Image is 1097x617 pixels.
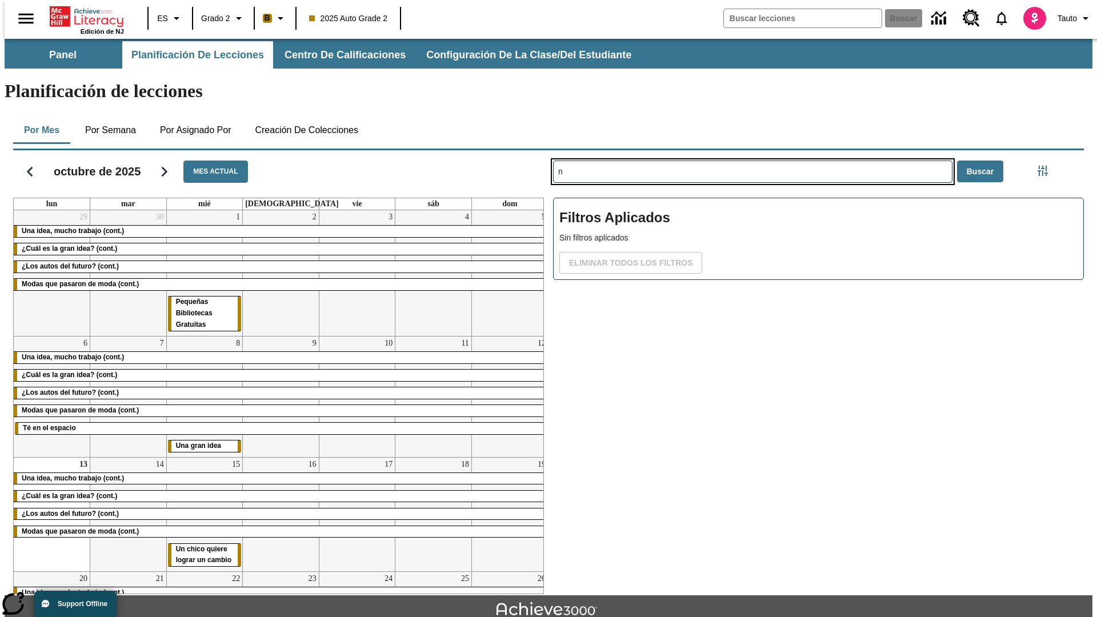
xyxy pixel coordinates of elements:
[50,5,124,28] a: Portada
[152,8,189,29] button: Lenguaje: ES, Selecciona un idioma
[168,544,242,567] div: Un chico quiere lograr un cambio
[230,458,242,471] a: 15 de octubre de 2025
[14,210,90,336] td: 29 de septiembre de 2025
[5,39,1092,69] div: Subbarra de navegación
[243,336,319,457] td: 9 de octubre de 2025
[987,3,1016,33] a: Notificaciones
[44,198,59,210] a: lunes
[76,117,145,144] button: Por semana
[176,442,221,450] span: Una gran idea
[285,49,406,62] span: Centro de calificaciones
[350,198,364,210] a: viernes
[559,232,1078,244] p: Sin filtros aplicados
[306,458,319,471] a: 16 de octubre de 2025
[14,526,548,538] div: Modas que pasaron de moda (cont.)
[22,353,124,361] span: Una idea, mucho trabajo (cont.)
[319,210,395,336] td: 3 de octubre de 2025
[150,157,179,186] button: Seguir
[14,226,548,237] div: Una idea, mucho trabajo (cont.)
[168,440,242,452] div: Una gran idea
[500,198,519,210] a: domingo
[22,406,139,414] span: Modas que pasaron de moda (cont.)
[6,41,120,69] button: Panel
[265,11,270,25] span: B
[258,8,292,29] button: Boost El color de la clase es anaranjado claro. Cambiar el color de la clase.
[956,3,987,34] a: Centro de recursos, Se abrirá en una pestaña nueva.
[5,41,642,69] div: Subbarra de navegación
[243,457,319,572] td: 16 de octubre de 2025
[471,210,548,336] td: 5 de octubre de 2025
[395,457,472,572] td: 18 de octubre de 2025
[1016,3,1053,33] button: Escoja un nuevo avatar
[9,2,43,35] button: Abrir el menú lateral
[14,387,548,399] div: ¿Los autos del futuro? (cont.)
[382,458,395,471] a: 17 de octubre de 2025
[459,336,471,350] a: 11 de octubre de 2025
[158,336,166,350] a: 7 de octubre de 2025
[201,13,230,25] span: Grado 2
[176,545,231,564] span: Un chico quiere lograr un cambio
[1031,159,1054,182] button: Menú lateral de filtros
[166,457,243,572] td: 15 de octubre de 2025
[77,210,90,224] a: 29 de septiembre de 2025
[22,245,117,253] span: ¿Cuál es la gran idea? (cont.)
[1058,13,1077,25] span: Tauto
[544,146,1084,594] div: Buscar
[13,117,70,144] button: Por mes
[176,298,213,328] span: Pequeñas Bibliotecas Gratuitas
[34,591,117,617] button: Support Offline
[230,572,242,586] a: 22 de octubre de 2025
[459,572,471,586] a: 25 de octubre de 2025
[724,9,882,27] input: Buscar campo
[382,572,395,586] a: 24 de octubre de 2025
[243,198,341,210] a: jueves
[23,424,76,432] span: Té en el espacio
[14,279,548,290] div: Modas que pasaron de moda (cont.)
[22,588,124,596] span: Una idea, mucho trabajo (cont.)
[539,210,548,224] a: 5 de octubre de 2025
[386,210,395,224] a: 3 de octubre de 2025
[15,157,45,186] button: Regresar
[22,388,119,396] span: ¿Los autos del futuro? (cont.)
[166,210,243,336] td: 1 de octubre de 2025
[14,508,548,520] div: ¿Los autos del futuro? (cont.)
[535,336,548,350] a: 12 de octubre de 2025
[395,336,472,457] td: 11 de octubre de 2025
[1053,8,1097,29] button: Perfil/Configuración
[22,510,119,518] span: ¿Los autos del futuro? (cont.)
[14,473,548,484] div: Una idea, mucho trabajo (cont.)
[417,41,640,69] button: Configuración de la clase/del estudiante
[196,198,213,210] a: miércoles
[22,474,124,482] span: Una idea, mucho trabajo (cont.)
[22,280,139,288] span: Modas que pasaron de moda (cont.)
[58,600,107,608] span: Support Offline
[22,527,139,535] span: Modas que pasaron de moda (cont.)
[459,458,471,471] a: 18 de octubre de 2025
[310,336,319,350] a: 9 de octubre de 2025
[81,28,124,35] span: Edición de NJ
[119,198,138,210] a: martes
[234,210,242,224] a: 1 de octubre de 2025
[14,370,548,381] div: ¿Cuál es la gran idea? (cont.)
[426,49,631,62] span: Configuración de la clase/del estudiante
[924,3,956,34] a: Centro de información
[168,297,242,331] div: Pequeñas Bibliotecas Gratuitas
[122,41,273,69] button: Planificación de lecciones
[90,457,167,572] td: 14 de octubre de 2025
[5,81,1092,102] h1: Planificación de lecciones
[131,49,264,62] span: Planificación de lecciones
[54,165,141,178] h2: octubre de 2025
[234,336,242,350] a: 8 de octubre de 2025
[77,458,90,471] a: 13 de octubre de 2025
[49,49,77,62] span: Panel
[22,262,119,270] span: ¿Los autos del futuro? (cont.)
[4,146,544,594] div: Calendario
[151,117,241,144] button: Por asignado por
[310,210,319,224] a: 2 de octubre de 2025
[154,458,166,471] a: 14 de octubre de 2025
[14,243,548,255] div: ¿Cuál es la gran idea? (cont.)
[183,161,247,183] button: Mes actual
[463,210,471,224] a: 4 de octubre de 2025
[50,4,124,35] div: Portada
[154,210,166,224] a: 30 de septiembre de 2025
